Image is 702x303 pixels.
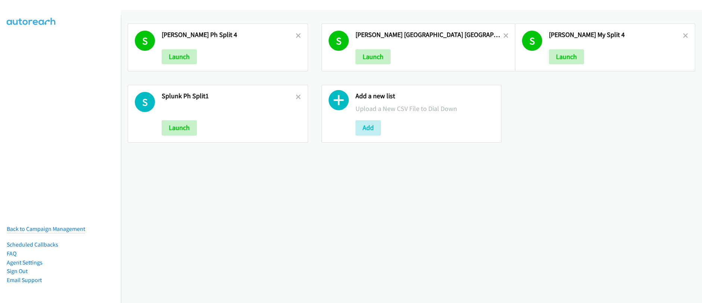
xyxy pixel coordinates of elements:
[355,31,504,39] h2: [PERSON_NAME] [GEOGRAPHIC_DATA] [GEOGRAPHIC_DATA] 11
[162,120,197,135] button: Launch
[7,225,85,232] a: Back to Campaign Management
[7,259,43,266] a: Agent Settings
[135,31,155,51] h1: S
[549,49,584,64] button: Launch
[7,250,16,257] a: FAQ
[162,31,296,39] h2: [PERSON_NAME] Ph Split 4
[549,31,683,39] h2: [PERSON_NAME] My Split 4
[329,31,349,51] h1: S
[135,92,155,112] h1: S
[162,92,296,101] h2: Splunk Ph Split1
[162,49,197,64] button: Launch
[7,276,42,284] a: Email Support
[7,268,28,275] a: Sign Out
[7,241,58,248] a: Scheduled Callbacks
[355,120,381,135] button: Add
[522,31,542,51] h1: S
[355,92,495,101] h2: Add a new list
[355,103,495,114] p: Upload a New CSV File to Dial Down
[355,49,391,64] button: Launch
